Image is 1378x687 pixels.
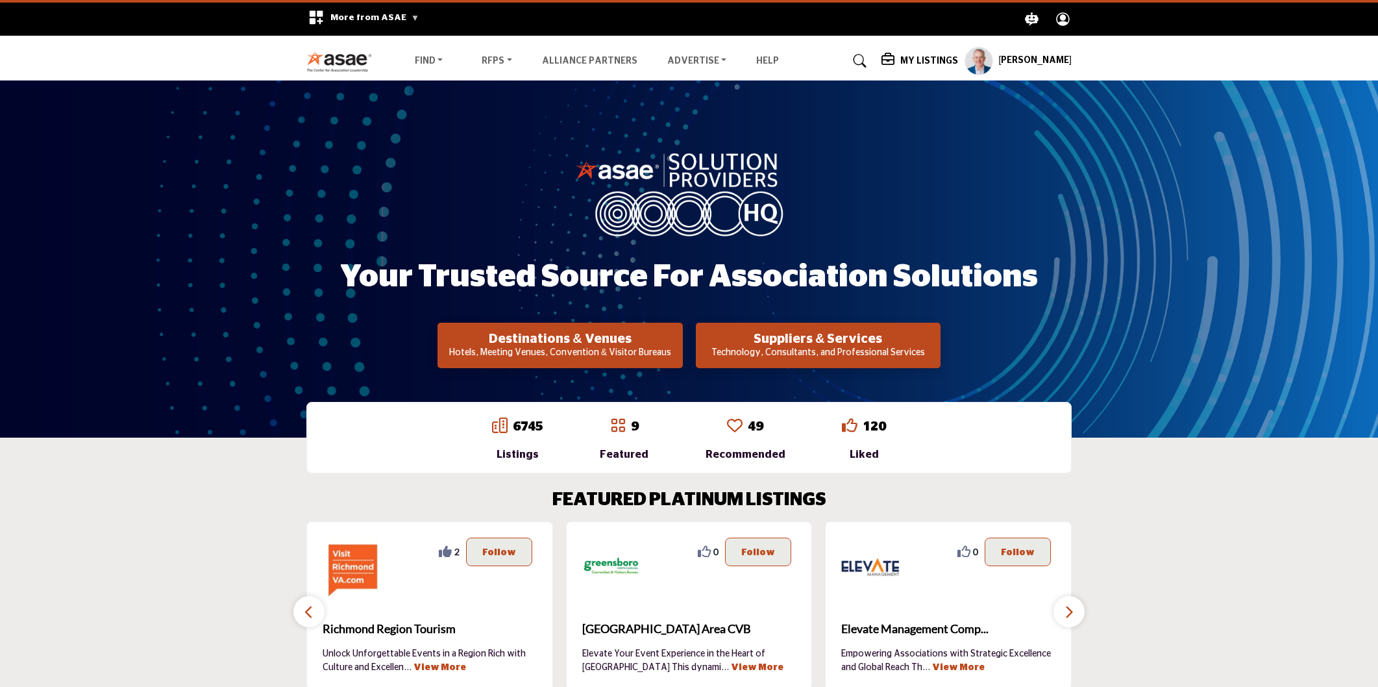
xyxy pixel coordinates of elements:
a: Search [841,51,875,71]
p: Elevate Your Event Experience in the Heart of [GEOGRAPHIC_DATA] This dynami [582,647,796,673]
button: Destinations & Venues Hotels, Meeting Venues, Convention & Visitor Bureaus [437,323,682,368]
p: Empowering Associations with Strategic Excellence and Global Reach Th [841,647,1055,673]
h2: FEATURED PLATINUM LISTINGS [552,490,826,512]
img: Elevate Management Company [841,538,900,596]
a: Help [756,56,779,66]
img: image [576,150,803,236]
span: ... [922,663,930,672]
div: More from ASAE [300,3,428,36]
p: Follow [1001,545,1035,559]
div: Liked [842,447,886,462]
h2: Destinations & Venues [441,331,678,347]
h2: Suppliers & Services [700,331,937,347]
b: Elevate Management Company [841,612,1055,647]
span: ... [721,663,729,672]
a: [GEOGRAPHIC_DATA] Area CVB [582,612,796,647]
span: More from ASAE [330,13,419,22]
a: View More [731,663,783,672]
a: Alliance Partners [542,56,637,66]
span: Richmond Region Tourism [323,620,537,638]
button: Show hide supplier dropdown [965,47,993,75]
a: 49 [748,420,763,433]
a: Richmond Region Tourism [323,612,537,647]
span: Elevate Management Comp... [841,620,1055,638]
span: ... [404,663,412,672]
p: Follow [741,545,775,559]
div: Recommended [706,447,785,462]
span: 0 [973,545,978,558]
img: Site Logo [306,51,378,72]
p: Unlock Unforgettable Events in a Region Rich with Culture and Excellen [323,647,537,673]
div: Listings [492,447,543,462]
b: Greensboro Area CVB [582,612,796,647]
a: 6745 [513,420,543,433]
p: Follow [482,545,516,559]
a: Go to Featured [610,418,626,436]
a: View More [413,663,466,672]
button: Suppliers & Services Technology, Consultants, and Professional Services [696,323,941,368]
div: Featured [600,447,648,462]
p: Hotels, Meeting Venues, Convention & Visitor Bureaus [441,347,678,360]
button: Follow [985,538,1051,566]
a: Go to Recommended [727,418,743,436]
i: Go to Liked [842,418,857,433]
a: Find [406,52,452,70]
button: Follow [725,538,791,566]
span: [GEOGRAPHIC_DATA] Area CVB [582,620,796,638]
img: Greensboro Area CVB [582,538,641,596]
span: 2 [454,545,460,558]
a: 120 [863,420,886,433]
a: Elevate Management Comp... [841,612,1055,647]
p: Technology, Consultants, and Professional Services [700,347,937,360]
div: My Listings [881,53,958,69]
button: Follow [466,538,532,566]
a: View More [932,663,985,672]
span: 0 [713,545,719,558]
h1: Your Trusted Source for Association Solutions [340,257,1038,297]
a: Advertise [658,52,736,70]
a: RFPs [473,52,521,70]
a: 9 [631,420,639,433]
h5: [PERSON_NAME] [998,55,1072,68]
img: Richmond Region Tourism [323,538,381,596]
h5: My Listings [900,55,958,67]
